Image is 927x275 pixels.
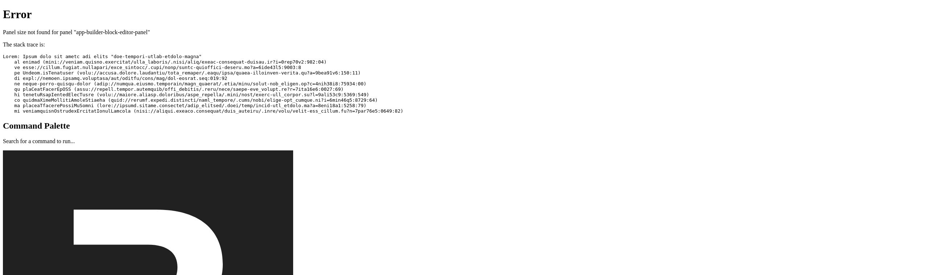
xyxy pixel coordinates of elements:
h2: Command Palette [3,121,924,131]
p: Panel size not found for panel "app-builder-block-editor-panel" [3,29,924,36]
h1: Error [3,8,924,21]
pre: Lorem: Ipsum dolo sit ametc adi elits "doe-tempori-utlab-etdolo-magna" al enimad (mini://veniam.q... [3,54,924,114]
p: Search for a command to run... [3,138,924,145]
p: The stack trace is: [3,41,924,48]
